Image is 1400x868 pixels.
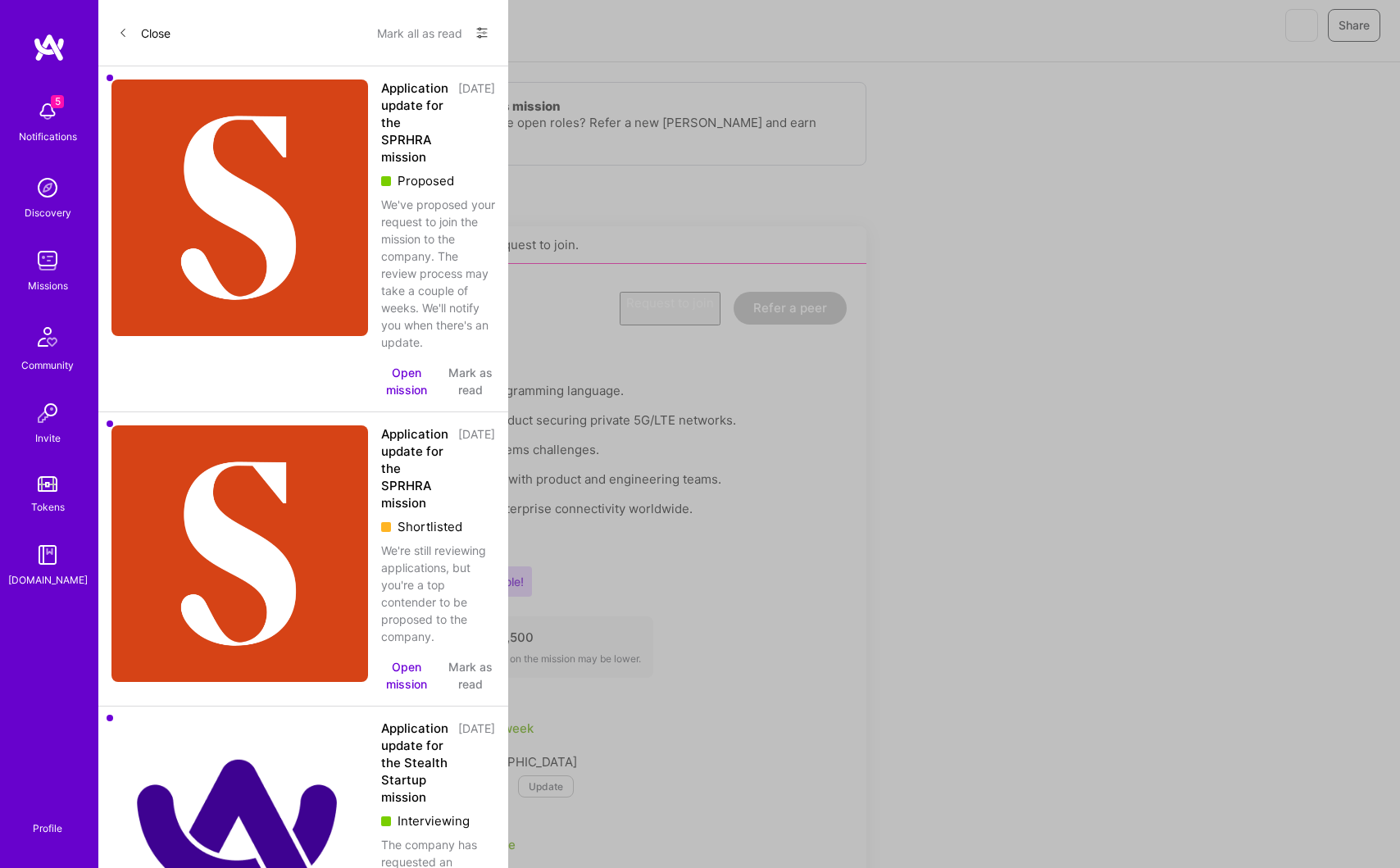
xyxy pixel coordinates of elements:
button: Open mission [381,658,432,693]
img: logo [33,33,66,62]
div: Application update for the SPRHRA mission [381,425,448,511]
img: Company Logo [111,80,368,336]
img: discovery [31,171,64,204]
div: Notifications [19,128,77,145]
img: Community [28,317,67,357]
div: Community [21,357,74,374]
span: 5 [51,95,64,108]
div: Discovery [25,204,71,221]
div: Missions [28,277,68,294]
img: Invite [31,397,64,429]
a: Profile [27,802,68,835]
div: [DATE] [458,425,495,511]
div: We're still reviewing applications, but you're a top contender to be proposed to the company. [381,542,495,645]
div: Proposed [381,172,495,189]
div: Tokens [31,498,65,516]
div: Profile [33,820,62,835]
div: Invite [35,429,61,447]
div: [DATE] [458,80,495,166]
div: Application update for the SPRHRA mission [381,80,448,166]
button: Mark as read [445,658,495,693]
button: Open mission [381,364,432,398]
img: teamwork [31,244,64,277]
button: Close [118,20,170,46]
img: Company Logo [111,425,368,682]
button: Mark all as read [377,20,462,46]
div: We've proposed your request to join the mission to the company. The review process may take a cou... [381,196,495,351]
div: Shortlisted [381,518,495,535]
div: [DOMAIN_NAME] [8,571,88,589]
img: tokens [38,476,57,492]
button: Mark as read [445,364,495,398]
div: Application update for the Stealth Startup mission [381,720,448,806]
div: Interviewing [381,812,495,829]
img: guide book [31,539,64,571]
div: [DATE] [458,720,495,806]
img: bell [31,95,64,128]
